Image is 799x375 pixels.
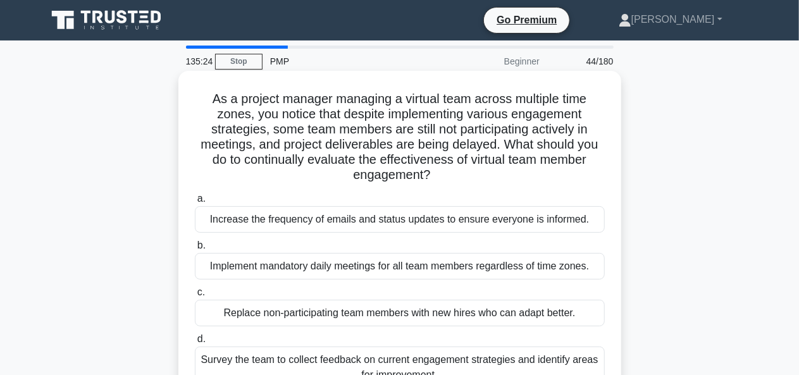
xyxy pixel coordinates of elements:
a: Go Premium [489,12,564,28]
div: Implement mandatory daily meetings for all team members regardless of time zones. [195,253,605,280]
span: a. [197,193,206,204]
div: 135:24 [178,49,215,74]
div: Replace non-participating team members with new hires who can adapt better. [195,300,605,326]
h5: As a project manager managing a virtual team across multiple time zones, you notice that despite ... [194,91,606,183]
a: [PERSON_NAME] [588,7,753,32]
span: c. [197,286,205,297]
a: Stop [215,54,263,70]
div: Increase the frequency of emails and status updates to ensure everyone is informed. [195,206,605,233]
div: PMP [263,49,437,74]
span: d. [197,333,206,344]
span: b. [197,240,206,250]
div: 44/180 [547,49,621,74]
div: Beginner [437,49,547,74]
